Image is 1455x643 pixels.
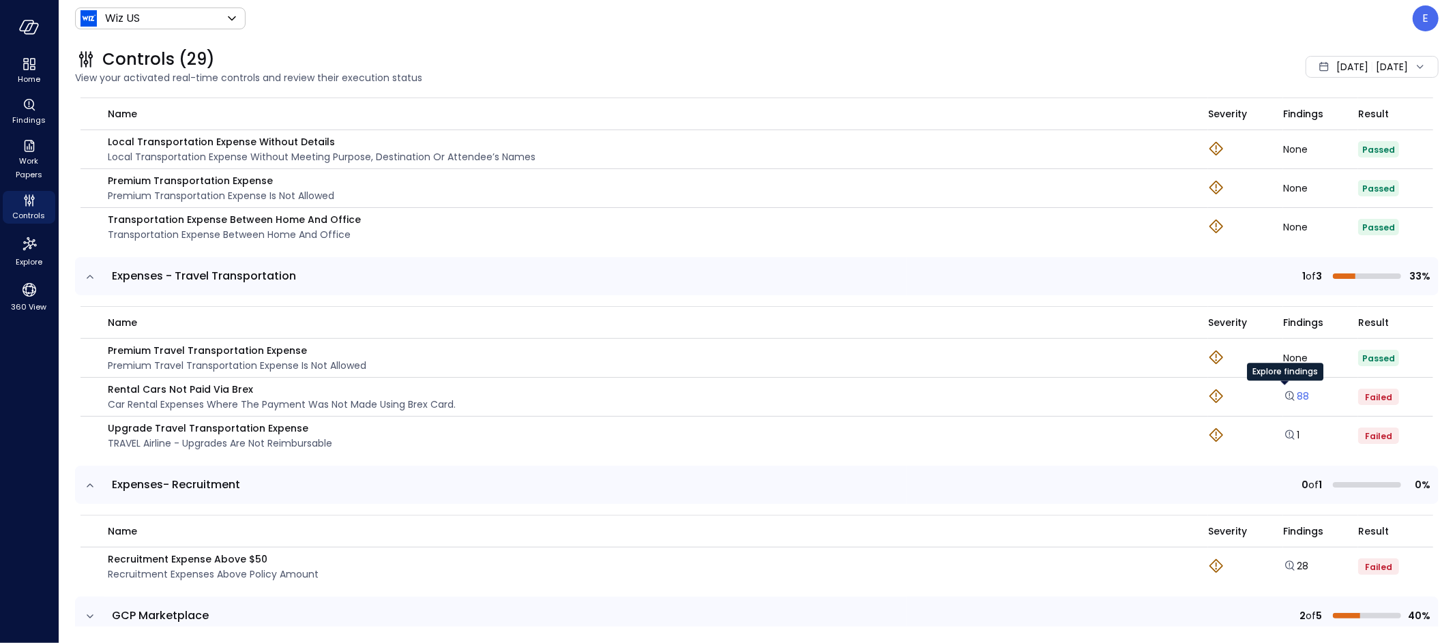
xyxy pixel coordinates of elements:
[108,382,456,397] p: Rental Cars Not Paid via Brex
[112,477,240,492] span: Expenses- Recruitment
[1306,608,1316,623] span: of
[1299,608,1306,623] span: 2
[1208,349,1224,367] div: Warning
[1208,140,1224,158] div: Warning
[3,278,55,315] div: 360 View
[1283,315,1323,330] span: Findings
[108,421,332,436] p: Upgrade Travel Transportation Expense
[1283,222,1358,232] div: None
[1283,428,1299,442] a: 1
[1208,427,1224,445] div: Warning
[12,300,47,314] span: 360 View
[1365,391,1392,403] span: Failed
[1407,477,1430,492] span: 0%
[1208,106,1247,121] span: Severity
[108,397,456,412] p: car rental expenses where the payment was not made using Brex card.
[1283,183,1358,193] div: None
[1208,558,1224,575] div: Warning
[1208,388,1224,406] div: Warning
[1316,608,1322,623] span: 5
[1319,477,1322,492] span: 1
[18,72,40,86] span: Home
[1306,269,1316,284] span: of
[83,610,97,623] button: expand row
[108,106,137,121] span: name
[108,436,332,451] p: TRAVEL Airline - Upgrades are not reimbursable
[112,608,209,623] span: GCP Marketplace
[3,136,55,183] div: Work Papers
[108,315,137,330] span: name
[3,55,55,87] div: Home
[1283,393,1309,406] a: Explore findings
[1358,524,1389,539] span: Result
[83,270,97,284] button: expand row
[108,134,535,149] p: Local Transportation Expense Without Details
[112,268,296,284] span: Expenses - Travel Transportation
[13,209,46,222] span: Controls
[1208,179,1224,197] div: Warning
[1283,353,1358,363] div: None
[1365,430,1392,442] span: Failed
[8,154,50,181] span: Work Papers
[108,524,137,539] span: name
[1336,59,1368,74] span: [DATE]
[1283,389,1309,403] a: 88
[1283,559,1308,573] a: 28
[108,173,334,188] p: Premium Transportation Expense
[1302,269,1306,284] span: 1
[83,479,97,492] button: expand row
[108,212,361,227] p: Transportation Expense Between Home and Office
[108,149,535,164] p: Local Transportation Expense without meeting purpose, destination or attendee’s names
[1208,315,1247,330] span: Severity
[108,343,366,358] p: Premium Travel Transportation Expense
[12,113,46,127] span: Findings
[1247,363,1323,380] div: Explore findings
[1407,269,1430,284] span: 33%
[1358,106,1389,121] span: Result
[3,95,55,128] div: Findings
[105,10,140,27] p: Wiz US
[108,552,319,567] p: Recruitment Expense Above $50
[1362,222,1395,233] span: Passed
[1302,477,1308,492] span: 0
[108,227,361,242] p: Transportation Expense Between Home and Office
[1283,563,1308,576] a: Explore findings
[1407,608,1430,623] span: 40%
[1283,432,1299,445] a: Explore findings
[1362,353,1395,364] span: Passed
[1358,315,1389,330] span: Result
[80,10,97,27] img: Icon
[1365,561,1392,573] span: Failed
[16,255,42,269] span: Explore
[1283,145,1358,154] div: None
[108,358,366,373] p: Premium Travel Transportation Expense is not allowed
[1413,5,1439,31] div: Eleanor Yehudai
[102,48,215,70] span: Controls (29)
[108,188,334,203] p: Premium Transportation Expense is not allowed
[108,567,319,582] p: Recruitment expenses Above policy amount
[1316,269,1322,284] span: 3
[1283,106,1323,121] span: Findings
[3,191,55,224] div: Controls
[75,70,1062,85] span: View your activated real-time controls and review their execution status
[1308,477,1319,492] span: of
[1423,10,1429,27] p: E
[1362,183,1395,194] span: Passed
[1208,524,1247,539] span: Severity
[3,232,55,270] div: Explore
[1208,218,1224,236] div: Warning
[1283,524,1323,539] span: Findings
[1362,144,1395,155] span: Passed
